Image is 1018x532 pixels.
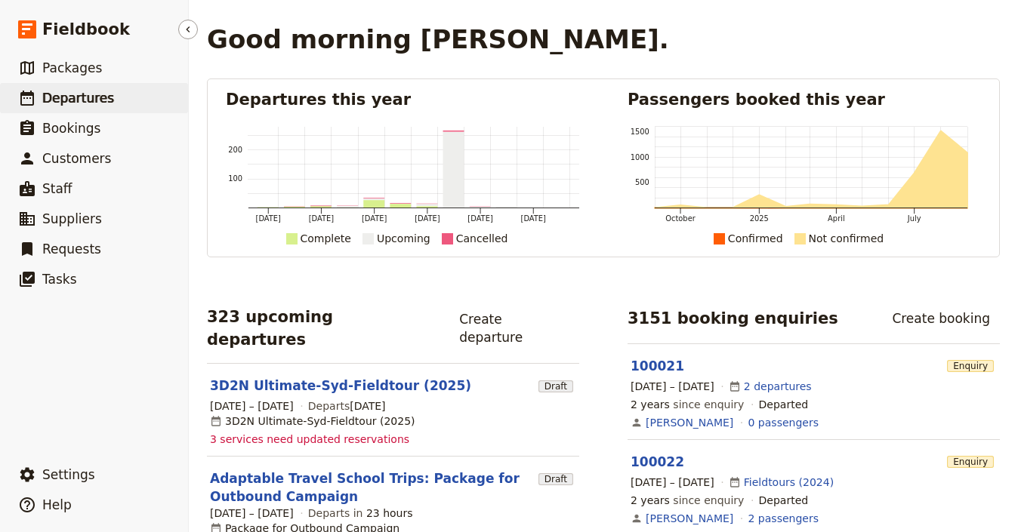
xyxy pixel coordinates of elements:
span: Staff [42,181,72,196]
tspan: [DATE] [521,214,546,223]
span: 2 years [631,398,670,411]
h2: Departures this year [226,88,579,111]
span: Draft [538,380,573,392]
span: Help [42,497,72,512]
a: 100022 [631,454,684,469]
a: 3D2N Ultimate-Syd-Fieldtour (2025) [210,377,471,395]
tspan: 1000 [631,153,649,161]
a: Fieldtours (2024) [744,475,834,490]
div: 3D2N Ultimate-Syd-Fieldtour (2025) [210,414,415,429]
span: Fieldbook [42,18,130,41]
span: Packages [42,60,102,75]
h2: 3151 booking enquiries [628,307,838,330]
span: since enquiry [631,493,744,508]
span: 2 years [631,494,670,506]
h1: Good morning [PERSON_NAME]. [207,24,669,54]
tspan: [DATE] [415,214,440,223]
span: [DATE] – [DATE] [631,475,714,490]
span: Customers [42,151,111,166]
span: since enquiry [631,397,744,412]
span: [DATE] – [DATE] [210,398,294,414]
a: Create departure [449,306,579,350]
span: [DATE] [350,400,385,412]
tspan: 1500 [631,128,649,136]
span: Enquiry [947,360,994,372]
a: View the passengers for this booking [748,511,819,526]
h2: Passengers booked this year [628,88,981,111]
div: Departed [759,397,809,412]
tspan: 2025 [750,214,769,223]
span: Departs [308,398,386,414]
div: Complete [301,229,351,248]
tspan: [DATE] [467,214,492,223]
tspan: 200 [228,146,242,154]
span: Suppliers [42,211,102,226]
a: [PERSON_NAME] [646,415,733,430]
span: 23 hours [366,507,413,519]
a: Create booking [882,306,1000,331]
tspan: October [665,214,696,223]
div: Not confirmed [809,229,884,248]
span: Bookings [42,121,100,136]
span: [DATE] – [DATE] [210,506,294,521]
span: Requests [42,241,101,257]
tspan: [DATE] [309,214,334,223]
span: Enquiry [947,456,994,468]
a: Adaptable Travel School Trips: Package for Outbound Campaign [210,469,532,506]
span: 3 services need updated reservations [210,432,409,447]
div: Confirmed [728,229,783,248]
a: 100021 [631,358,684,374]
tspan: April [828,214,845,223]
span: Tasks [42,272,77,287]
span: Departs in [308,506,413,521]
span: Settings [42,467,95,482]
button: Hide menu [178,20,198,39]
span: Departures [42,91,114,106]
tspan: 500 [635,178,649,186]
a: View the passengers for this booking [748,415,819,430]
tspan: [DATE] [362,214,387,223]
span: Draft [538,473,573,485]
div: Upcoming [377,229,430,248]
div: Cancelled [456,229,508,248]
span: [DATE] – [DATE] [631,379,714,394]
a: [PERSON_NAME] [646,511,733,526]
tspan: 100 [228,174,242,183]
tspan: [DATE] [256,214,281,223]
h2: 323 upcoming departures [207,306,437,351]
tspan: July [907,214,921,223]
a: 2 departures [744,379,812,394]
div: Departed [759,493,809,508]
